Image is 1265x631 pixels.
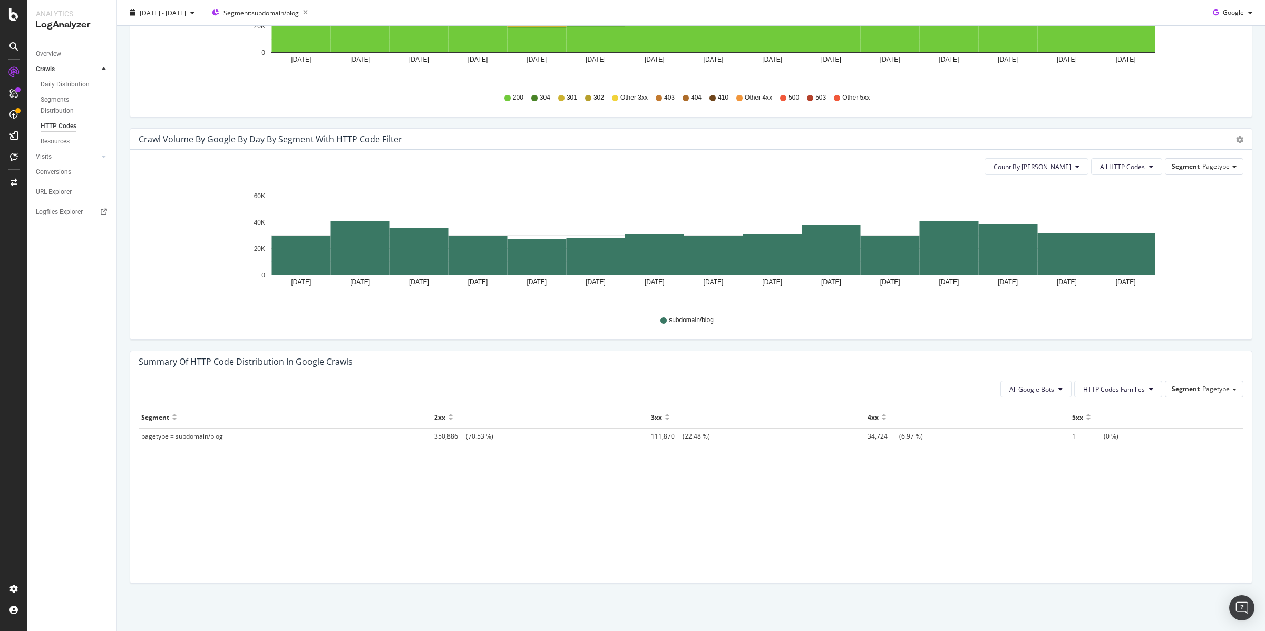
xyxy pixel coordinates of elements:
text: 20K [254,23,265,30]
a: Visits [36,151,99,162]
text: [DATE] [998,56,1018,63]
text: 0 [261,271,265,279]
a: Overview [36,48,109,60]
text: [DATE] [821,278,841,286]
text: [DATE] [645,278,665,286]
span: (6.97 %) [868,432,923,441]
button: All HTTP Codes [1091,158,1162,175]
button: [DATE] - [DATE] [125,4,199,21]
div: 3xx [651,409,662,425]
text: [DATE] [880,278,900,286]
span: [DATE] - [DATE] [140,8,186,17]
span: 34,724 [868,432,899,441]
button: HTTP Codes Families [1074,381,1162,397]
span: Other 4xx [745,93,772,102]
span: Google [1223,8,1244,17]
text: [DATE] [880,56,900,63]
button: All Google Bots [1000,381,1072,397]
div: Segments Distribution [41,94,99,117]
span: Pagetype [1202,162,1230,171]
text: [DATE] [527,278,547,286]
text: [DATE] [350,56,370,63]
text: 40K [254,219,265,226]
a: Logfiles Explorer [36,207,109,218]
span: Other 5xx [842,93,870,102]
span: Segment [1172,162,1200,171]
text: [DATE] [409,278,429,286]
div: Logfiles Explorer [36,207,83,218]
button: Count By [PERSON_NAME] [985,158,1088,175]
span: 302 [593,93,604,102]
text: [DATE] [1057,56,1077,63]
span: 111,870 [651,432,683,441]
span: 403 [664,93,675,102]
span: HTTP Codes Families [1083,385,1145,394]
a: HTTP Codes [41,121,109,132]
span: (70.53 %) [434,432,493,441]
span: 304 [540,93,550,102]
text: [DATE] [1116,278,1136,286]
div: LogAnalyzer [36,19,108,31]
div: Crawls [36,64,55,75]
div: URL Explorer [36,187,72,198]
div: Analytics [36,8,108,19]
text: [DATE] [645,56,665,63]
span: 200 [513,93,523,102]
div: 2xx [434,409,445,425]
svg: A chart. [139,183,1243,306]
div: HTTP Codes [41,121,76,132]
text: [DATE] [762,56,782,63]
text: [DATE] [291,56,311,63]
text: [DATE] [762,278,782,286]
span: 500 [789,93,799,102]
a: Conversions [36,167,109,178]
div: Resources [41,136,70,147]
span: 1 [1072,432,1104,441]
text: [DATE] [586,278,606,286]
div: Summary of HTTP Code Distribution in google crawls [139,356,353,367]
button: Google [1209,4,1257,21]
div: 4xx [868,409,879,425]
a: Segments Distribution [41,94,109,117]
a: Crawls [36,64,99,75]
span: 301 [567,93,577,102]
span: Segment [1172,384,1200,393]
div: Conversions [36,167,71,178]
text: [DATE] [939,56,959,63]
text: 60K [254,192,265,200]
text: 0 [261,49,265,56]
text: [DATE] [998,278,1018,286]
text: [DATE] [821,56,841,63]
span: Segment: subdomain/blog [223,8,299,17]
text: [DATE] [291,278,311,286]
span: 410 [718,93,728,102]
div: Overview [36,48,61,60]
text: [DATE] [939,278,959,286]
span: All HTTP Codes [1100,162,1145,171]
span: 350,886 [434,432,466,441]
div: Segment [141,409,169,425]
button: Segment:subdomain/blog [208,4,312,21]
text: [DATE] [1116,56,1136,63]
a: Resources [41,136,109,147]
text: [DATE] [350,278,370,286]
span: (0 %) [1072,432,1118,441]
div: gear [1236,136,1243,143]
a: Daily Distribution [41,79,109,90]
text: [DATE] [468,56,488,63]
text: 20K [254,245,265,253]
span: Other 3xx [620,93,648,102]
text: [DATE] [409,56,429,63]
span: subdomain/blog [669,316,714,325]
text: [DATE] [1057,278,1077,286]
div: Crawl Volume by google by Day by Segment with HTTP Code Filter [139,134,402,144]
span: (22.48 %) [651,432,710,441]
text: [DATE] [527,56,547,63]
div: Daily Distribution [41,79,90,90]
span: 404 [691,93,702,102]
text: [DATE] [468,278,488,286]
span: All Google Bots [1009,385,1054,394]
div: Open Intercom Messenger [1229,595,1254,620]
a: URL Explorer [36,187,109,198]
